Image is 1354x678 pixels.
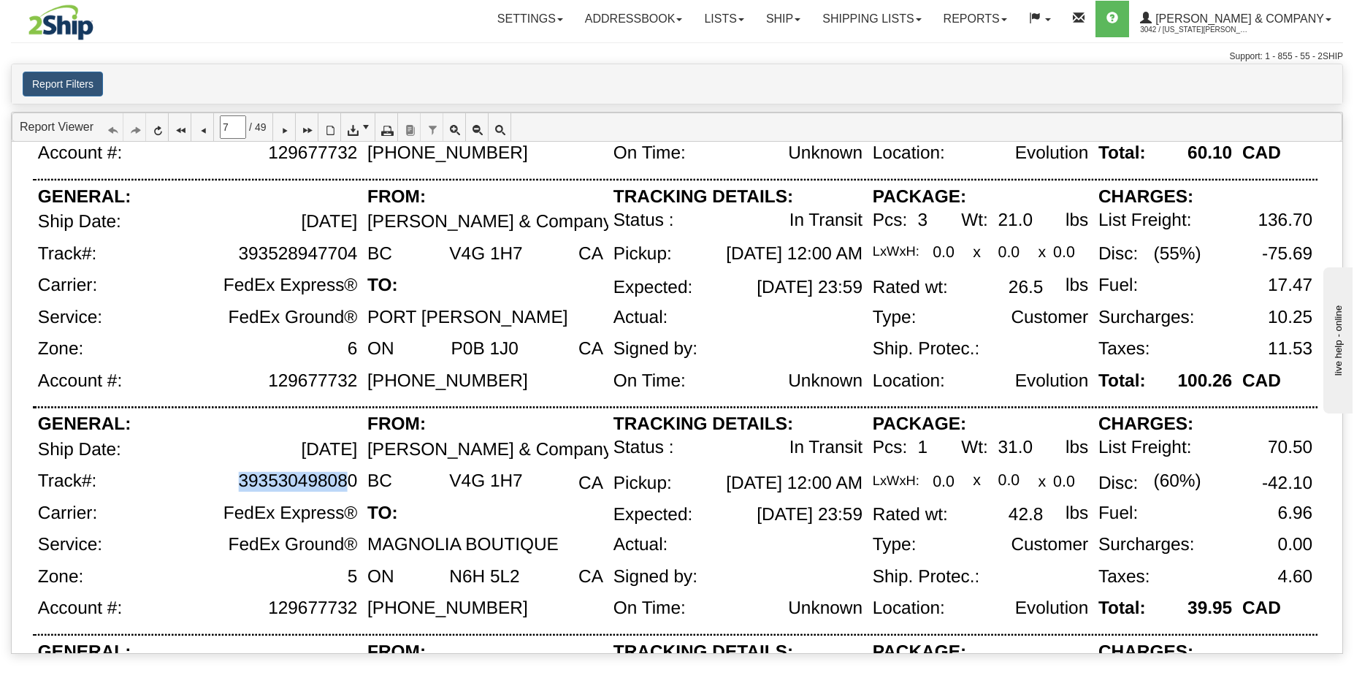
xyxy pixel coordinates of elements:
[1039,244,1047,261] div: x
[613,438,674,458] div: Status :
[268,598,357,618] div: 129677732
[1278,535,1313,555] div: 0.00
[38,642,131,662] div: GENERAL:
[375,113,398,141] a: Print
[788,143,862,163] div: Unknown
[38,598,122,618] div: Account #:
[38,440,121,460] div: Ship Date:
[1242,371,1281,391] div: CAD
[367,471,392,491] div: BC
[873,414,966,434] div: PACKAGE:
[229,308,358,327] div: FedEx Ground®
[1066,438,1088,458] div: lbs
[38,567,83,587] div: Zone:
[1066,275,1088,295] div: lbs
[788,371,862,391] div: Unknown
[613,414,793,434] div: TRACKING DETAILS:
[1129,1,1342,37] a: [PERSON_NAME] & Company 3042 / [US_STATE][PERSON_NAME]
[367,414,426,434] div: FROM:
[578,244,603,264] div: CA
[1320,264,1353,414] iframe: chat widget
[613,308,668,327] div: Actual:
[1098,275,1138,295] div: Fuel:
[38,471,96,491] div: Track#:
[918,438,928,458] div: 1
[238,244,357,264] div: 393528947704
[1098,598,1146,618] div: Total:
[726,473,862,493] div: [DATE] 12:00 AM
[367,598,528,618] div: [PHONE_NUMBER]
[318,113,341,141] a: Toggle Print Preview
[38,414,131,434] div: GENERAL:
[489,113,511,141] a: Toggle FullPage/PageWidth
[873,473,919,489] div: LxWxH:
[1154,244,1201,264] div: (55%)
[1009,505,1044,525] div: 42.8
[273,113,296,141] a: Next Page
[38,503,97,523] div: Carrier:
[998,244,1020,261] div: 0.0
[223,275,357,295] div: FedEx Express®
[757,278,862,297] div: [DATE] 23:59
[38,371,122,391] div: Account #:
[1098,642,1193,662] div: CHARGES:
[301,212,357,232] div: [DATE]
[1268,438,1312,458] div: 70.50
[1098,210,1192,230] div: List Freight:
[38,212,121,232] div: Ship Date:
[1098,438,1192,458] div: List Freight:
[1066,503,1088,523] div: lbs
[367,440,647,460] div: [PERSON_NAME] & Company Ltd.
[613,339,697,359] div: Signed by:
[918,210,928,230] div: 3
[1098,308,1195,327] div: Surcharges:
[1154,471,1201,491] div: (60%)
[755,1,811,37] a: Ship
[1140,23,1250,37] span: 3042 / [US_STATE][PERSON_NAME]
[726,244,862,264] div: [DATE] 12:00 AM
[1098,414,1193,434] div: CHARGES:
[1039,473,1047,490] div: x
[1011,308,1088,327] div: Customer
[268,143,357,163] div: 129677732
[873,371,945,391] div: Location:
[998,471,1020,488] div: 0.0
[1268,308,1312,327] div: 10.25
[1015,371,1088,391] div: Evolution
[1098,371,1146,391] div: Total:
[973,471,981,488] div: x
[20,121,93,133] a: Report Viewer
[578,339,603,359] div: CA
[451,339,519,359] div: P0B 1J0
[961,210,988,230] div: Wt:
[1242,143,1281,163] div: CAD
[1009,278,1044,297] div: 26.5
[873,339,980,359] div: Ship. Protec.:
[933,473,955,490] div: 0.0
[1187,143,1232,163] div: 60.10
[367,642,426,662] div: FROM:
[11,50,1343,63] div: Support: 1 - 855 - 55 - 2SHIP
[873,642,966,662] div: PACKAGE:
[613,143,686,163] div: On Time:
[367,371,528,391] div: [PHONE_NUMBER]
[933,244,955,261] div: 0.0
[613,371,686,391] div: On Time:
[255,120,267,134] span: 49
[11,4,111,41] img: logo3042.jpg
[1015,598,1088,618] div: Evolution
[449,244,522,264] div: V4G 1H7
[1098,535,1195,555] div: Surcharges:
[449,471,522,491] div: V4G 1H7
[873,438,907,458] div: Pcs:
[998,210,1033,230] div: 21.0
[613,535,668,555] div: Actual:
[249,120,252,134] span: /
[1098,143,1146,163] div: Total:
[296,113,318,141] a: Last Page
[367,244,392,264] div: BC
[1098,473,1138,493] div: Disc:
[613,244,672,264] div: Pickup:
[449,567,519,587] div: N6H 5L2
[574,1,694,37] a: Addressbook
